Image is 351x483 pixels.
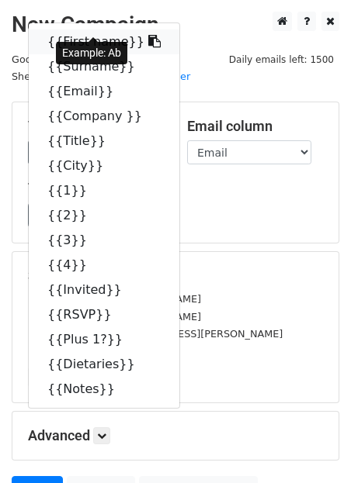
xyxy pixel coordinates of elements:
[29,352,179,377] a: {{Dietaries}}
[12,12,339,38] h2: New Campaign
[29,54,179,79] a: {{Surname}}
[224,53,339,65] a: Daily emails left: 1500
[29,104,179,129] a: {{Company }}
[29,29,179,54] a: {{First name}}
[28,427,323,444] h5: Advanced
[28,311,201,323] small: [EMAIL_ADDRESS][DOMAIN_NAME]
[29,302,179,327] a: {{RSVP}}
[29,203,179,228] a: {{2}}
[29,129,179,154] a: {{Title}}
[29,178,179,203] a: {{1}}
[29,79,179,104] a: {{Email}}
[29,228,179,253] a: {{3}}
[187,118,323,135] h5: Email column
[29,154,179,178] a: {{City}}
[28,293,201,305] small: [EMAIL_ADDRESS][DOMAIN_NAME]
[12,53,190,83] small: Google Sheet:
[29,278,179,302] a: {{Invited}}
[29,377,179,402] a: {{Notes}}
[273,409,351,483] iframe: Chat Widget
[224,51,339,68] span: Daily emails left: 1500
[56,42,127,64] div: Example: Ab
[29,327,179,352] a: {{Plus 1?}}
[29,253,179,278] a: {{4}}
